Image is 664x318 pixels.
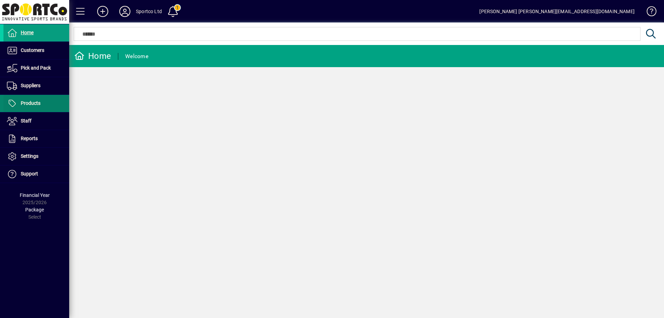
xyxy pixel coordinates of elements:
a: Customers [3,42,69,59]
span: Products [21,100,40,106]
a: Support [3,165,69,183]
span: Settings [21,153,38,159]
span: Home [21,30,34,35]
span: Package [25,207,44,212]
div: Sportco Ltd [136,6,162,17]
div: Welcome [125,51,148,62]
a: Settings [3,148,69,165]
a: Pick and Pack [3,60,69,77]
span: Customers [21,47,44,53]
a: Knowledge Base [642,1,655,24]
a: Suppliers [3,77,69,94]
span: Reports [21,136,38,141]
div: Home [74,51,111,62]
span: Suppliers [21,83,40,88]
span: Financial Year [20,192,50,198]
div: [PERSON_NAME] [PERSON_NAME][EMAIL_ADDRESS][DOMAIN_NAME] [479,6,635,17]
span: Staff [21,118,31,124]
span: Pick and Pack [21,65,51,71]
button: Add [92,5,114,18]
a: Products [3,95,69,112]
button: Profile [114,5,136,18]
span: Support [21,171,38,176]
a: Reports [3,130,69,147]
a: Staff [3,112,69,130]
